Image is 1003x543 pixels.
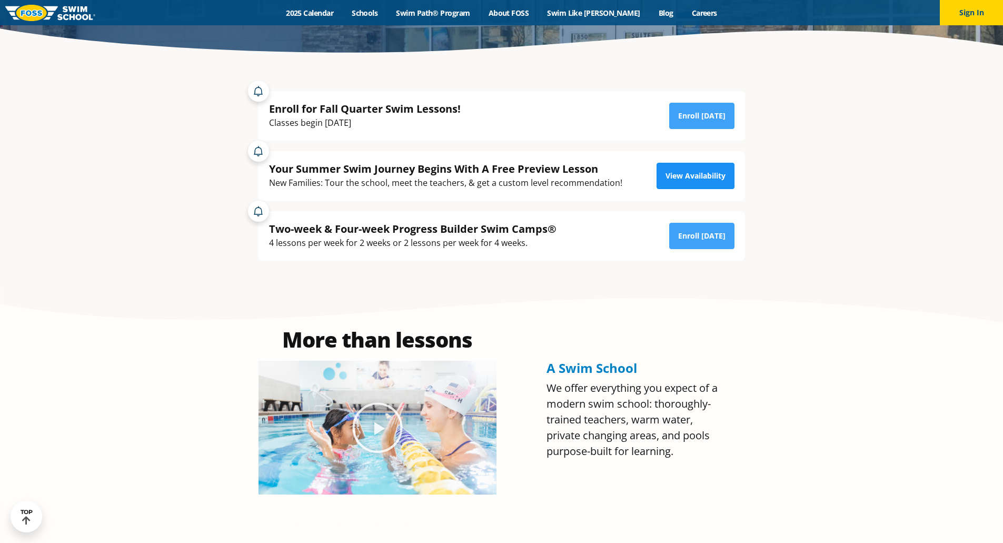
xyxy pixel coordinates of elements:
div: Play Video about Olympian Regan Smith, FOSS [351,401,404,454]
div: 4 lessons per week for 2 weeks or 2 lessons per week for 4 weeks. [269,236,557,250]
div: Your Summer Swim Journey Begins With A Free Preview Lesson [269,162,622,176]
img: Olympian Regan Smith, FOSS [259,361,496,495]
div: New Families: Tour the school, meet the teachers, & get a custom level recommendation! [269,176,622,190]
span: A Swim School [547,359,637,377]
div: Classes begin [DATE] [269,116,461,130]
img: FOSS Swim School Logo [5,5,95,21]
a: Swim Path® Program [387,8,479,18]
a: About FOSS [479,8,538,18]
div: Enroll for Fall Quarter Swim Lessons! [269,102,461,116]
h2: More than lessons [259,329,496,350]
div: TOP [21,509,33,525]
a: Enroll [DATE] [669,223,734,249]
div: Two-week & Four-week Progress Builder Swim Camps® [269,222,557,236]
a: 2025 Calendar [277,8,343,18]
a: Schools [343,8,387,18]
a: View Availability [657,163,734,189]
a: Careers [682,8,726,18]
a: Swim Like [PERSON_NAME] [538,8,650,18]
iframe: Intercom live chat [967,507,992,532]
span: We offer everything you expect of a modern swim school: thoroughly-trained teachers, warm water, ... [547,381,718,458]
a: Enroll [DATE] [669,103,734,129]
a: Blog [649,8,682,18]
